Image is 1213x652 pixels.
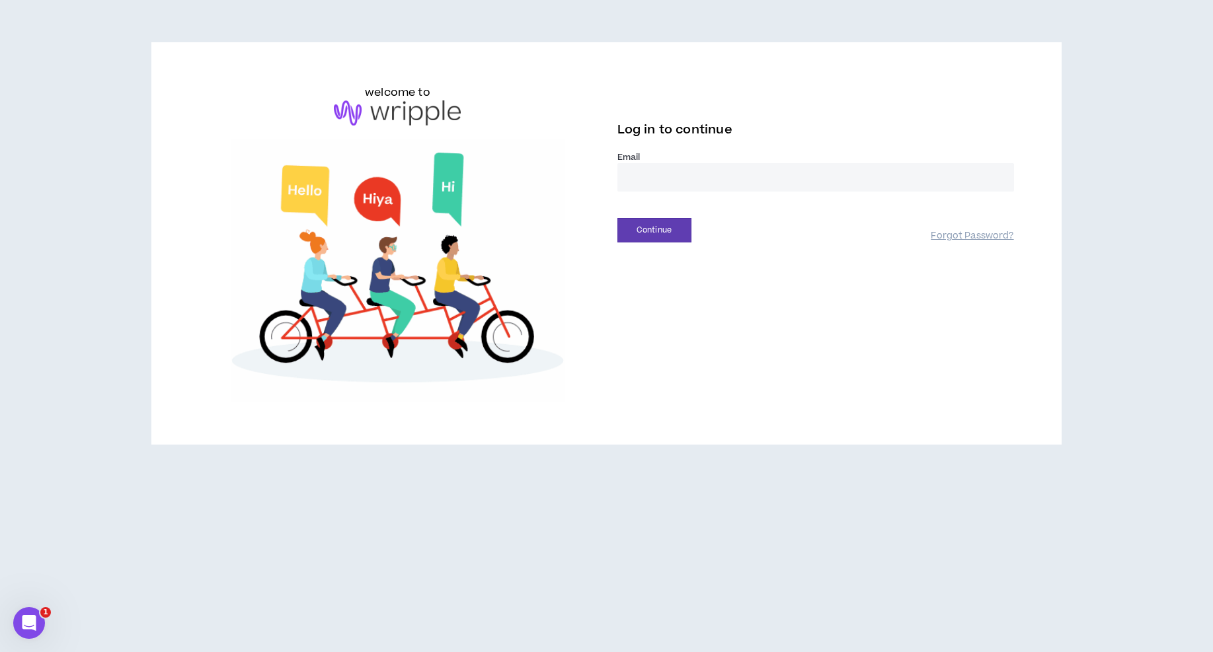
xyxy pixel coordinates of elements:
[617,151,1014,163] label: Email
[40,607,51,618] span: 1
[931,230,1013,242] a: Forgot Password?
[617,218,691,242] button: Continue
[334,100,461,126] img: logo-brand.png
[13,607,45,639] iframe: Intercom live chat
[199,139,596,402] img: Welcome to Wripple
[617,122,732,138] span: Log in to continue
[365,85,430,100] h6: welcome to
